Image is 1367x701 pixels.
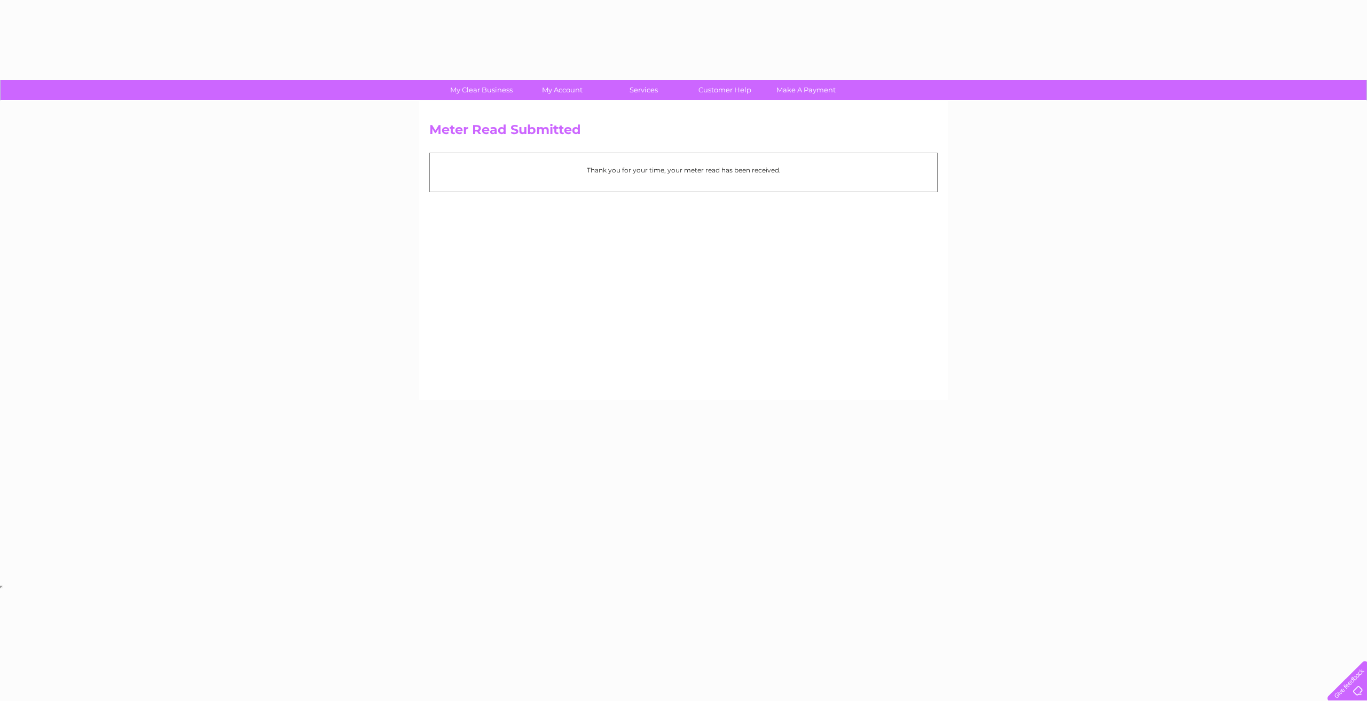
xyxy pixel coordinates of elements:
p: Thank you for your time, your meter read has been received. [435,165,932,175]
a: Customer Help [681,80,769,100]
h2: Meter Read Submitted [429,122,938,143]
a: Make A Payment [762,80,850,100]
a: Services [600,80,688,100]
a: My Account [518,80,607,100]
a: My Clear Business [437,80,525,100]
